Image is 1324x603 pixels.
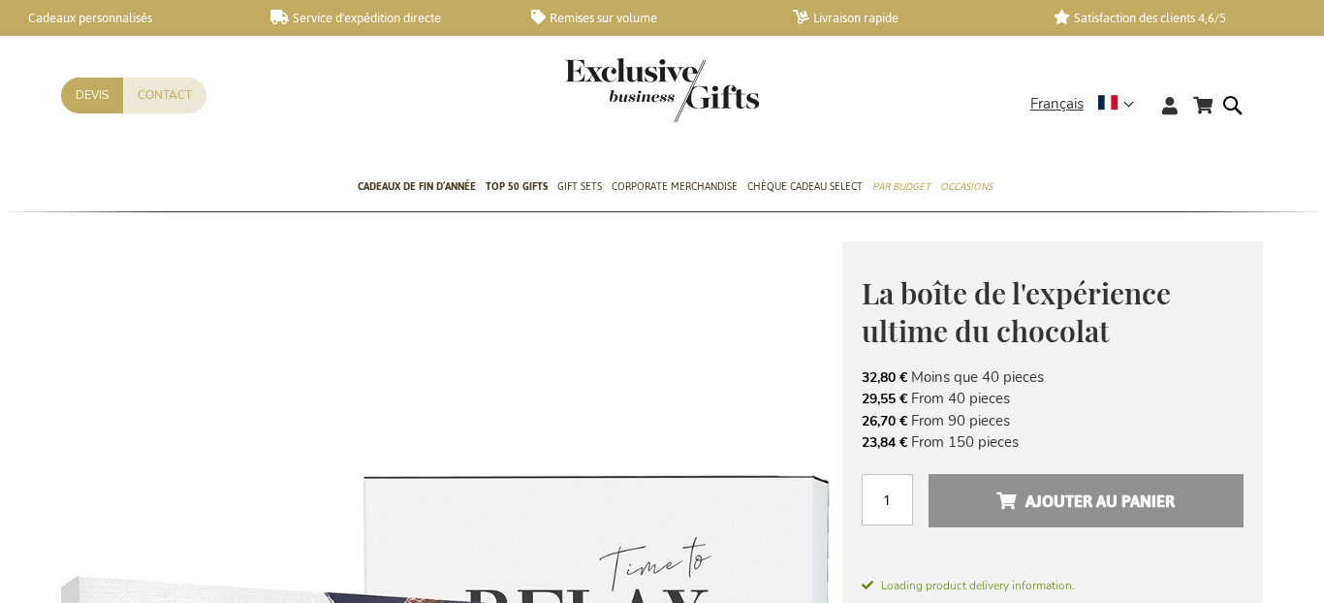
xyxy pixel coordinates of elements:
[612,176,738,197] span: Corporate Merchandise
[872,164,930,212] a: Par budget
[862,577,1244,594] span: Loading product delivery information.
[862,366,1244,388] li: Moins que 40 pieces
[10,10,239,26] a: Cadeaux personnalisés
[565,58,662,122] a: store logo
[862,273,1171,350] span: La boîte de l'expérience ultime du chocolat
[1030,93,1084,115] span: Français
[486,164,548,212] a: TOP 50 Gifts
[358,176,476,197] span: Cadeaux de fin d’année
[486,176,548,197] span: TOP 50 Gifts
[862,433,907,452] span: 23,84 €
[612,164,738,212] a: Corporate Merchandise
[1054,10,1283,26] a: Satisfaction des clients 4,6/5
[872,176,930,197] span: Par budget
[123,78,206,113] a: Contact
[557,176,602,197] span: Gift Sets
[940,164,993,212] a: Occasions
[862,368,907,387] span: 32,80 €
[862,474,913,525] input: Qté
[862,431,1244,453] li: From 150 pieces
[862,390,907,408] span: 29,55 €
[531,10,761,26] a: Remises sur volume
[358,164,476,212] a: Cadeaux de fin d’année
[862,410,1244,431] li: From 90 pieces
[270,10,500,26] a: Service d'expédition directe
[565,58,759,122] img: Exclusive Business gifts logo
[557,164,602,212] a: Gift Sets
[862,412,907,430] span: 26,70 €
[61,78,123,113] a: Devis
[862,388,1244,409] li: From 40 pieces
[793,10,1023,26] a: Livraison rapide
[940,176,993,197] span: Occasions
[747,164,863,212] a: Chèque Cadeau Select
[747,176,863,197] span: Chèque Cadeau Select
